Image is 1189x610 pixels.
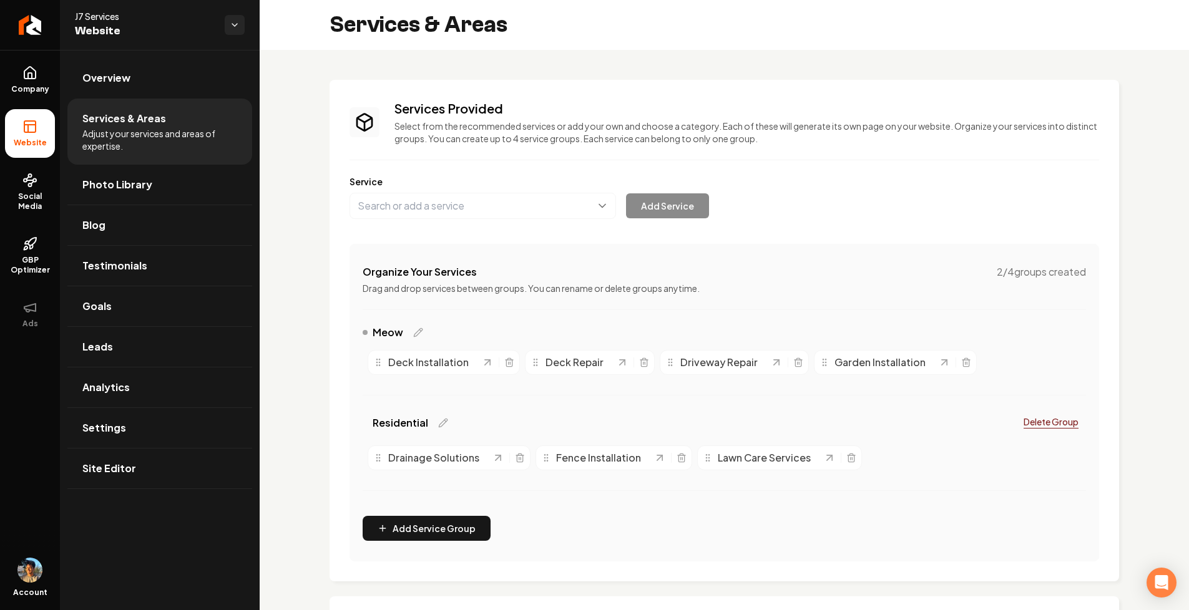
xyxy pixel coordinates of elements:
[67,246,252,286] a: Testimonials
[9,138,52,148] span: Website
[373,450,492,465] div: Drainage Solutions
[13,588,47,598] span: Account
[5,226,55,285] a: GBP Optimizer
[82,177,152,192] span: Photo Library
[703,450,823,465] div: Lawn Care Services
[373,325,403,340] span: Meow
[82,111,166,126] span: Services & Areas
[82,70,130,85] span: Overview
[388,355,469,370] span: Deck Installation
[546,355,604,370] span: Deck Repair
[680,355,758,370] span: Driveway Repair
[19,15,42,35] img: Rebolt Logo
[75,22,215,40] span: Website
[665,355,770,370] div: Driveway Repair
[541,450,653,465] div: Fence Installation
[718,450,811,465] span: Lawn Care Services
[1016,410,1086,433] button: Delete Group
[67,286,252,326] a: Goals
[67,205,252,245] a: Blog
[556,450,641,465] span: Fence Installation
[67,165,252,205] a: Photo Library
[373,355,481,370] div: Deck Installation
[363,282,1086,294] p: Drag and drop services between groups. You can rename or delete groups anytime.
[5,163,55,221] a: Social Media
[17,558,42,583] img: Aditya Nair
[17,558,42,583] button: Open user button
[350,175,1099,188] label: Service
[373,415,428,430] span: Residential
[1024,415,1079,428] p: Delete Group
[820,355,938,370] div: Garden Installation
[5,191,55,211] span: Social Media
[834,355,926,370] span: Garden Installation
[1147,568,1177,598] div: Open Intercom Messenger
[82,420,126,435] span: Settings
[394,120,1099,145] p: Select from the recommended services or add your own and choose a category. Each of these will ge...
[75,10,215,22] span: J7 Services
[17,319,43,329] span: Ads
[67,367,252,407] a: Analytics
[67,408,252,448] a: Settings
[82,218,105,233] span: Blog
[67,448,252,488] a: Site Editor
[5,255,55,275] span: GBP Optimizer
[997,264,1086,279] span: 2 / 4 groups created
[82,127,237,152] span: Adjust your services and areas of expertise.
[82,299,112,314] span: Goals
[67,58,252,98] a: Overview
[82,339,113,354] span: Leads
[531,355,616,370] div: Deck Repair
[5,56,55,104] a: Company
[388,450,479,465] span: Drainage Solutions
[363,264,477,279] h4: Organize Your Services
[82,380,130,395] span: Analytics
[6,84,54,94] span: Company
[67,327,252,367] a: Leads
[5,290,55,339] button: Ads
[82,461,136,476] span: Site Editor
[394,100,1099,117] h3: Services Provided
[330,12,507,37] h2: Services & Areas
[82,258,147,273] span: Testimonials
[363,516,491,541] button: Add Service Group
